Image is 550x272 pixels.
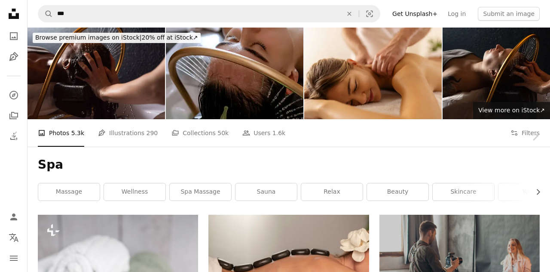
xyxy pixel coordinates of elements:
button: Visual search [359,6,380,22]
a: massage [38,183,100,201]
a: Browse premium images on iStock|20% off at iStock↗ [27,28,206,48]
a: Get Unsplash+ [387,7,443,21]
button: Filters [510,119,540,147]
span: 50k [217,128,229,138]
img: Woman having a back massage [304,28,442,119]
button: Submit an image [478,7,540,21]
a: Log in [443,7,471,21]
a: View more on iStock↗ [473,102,550,119]
a: beauty [367,183,428,201]
a: Collections 50k [171,119,229,147]
a: relax [301,183,363,201]
a: spa massage [170,183,231,201]
h1: Spa [38,157,540,173]
a: wellness [104,183,165,201]
a: white and brown ceramic figurine [208,264,369,272]
a: skincare [433,183,494,201]
img: She lies back and having a gentle scalp massage under a stream of warm water. [27,28,165,119]
a: Photos [5,28,22,45]
button: Menu [5,250,22,267]
button: Search Unsplash [38,6,53,22]
span: 1.6k [272,128,285,138]
a: sauna [235,183,297,201]
a: Illustrations 290 [98,119,158,147]
span: Browse premium images on iStock | [35,34,141,41]
span: View more on iStock ↗ [478,107,545,114]
form: Find visuals sitewide [38,5,380,22]
span: 290 [147,128,158,138]
button: Language [5,229,22,246]
span: 20% off at iStock ↗ [35,34,198,41]
img: Close-up of a woman receiving a relaxing Japanese head spa treatment, with green massage sticks a... [166,28,303,119]
button: scroll list to the right [530,183,540,201]
a: Explore [5,87,22,104]
a: Illustrations [5,48,22,65]
button: Clear [340,6,359,22]
a: Users 1.6k [242,119,285,147]
a: Log in / Sign up [5,208,22,226]
a: Next [520,95,550,177]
